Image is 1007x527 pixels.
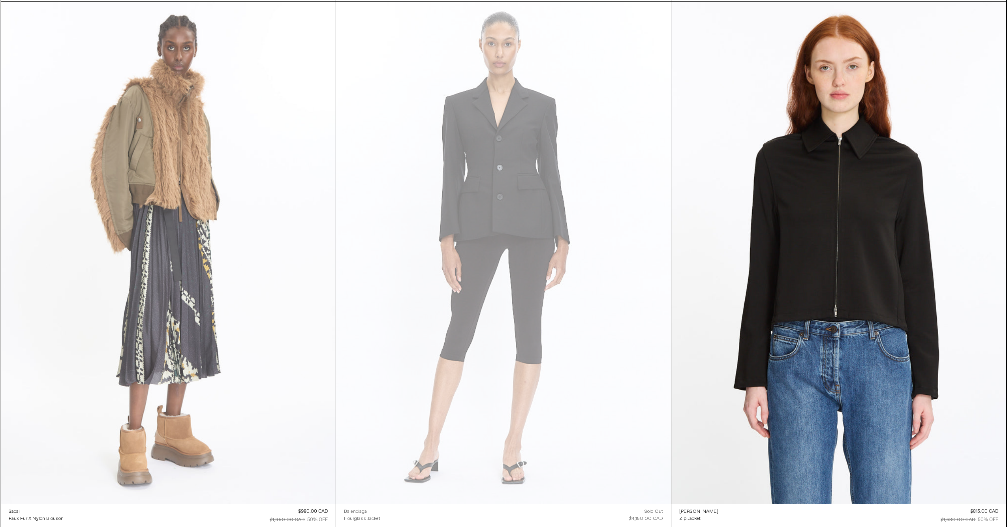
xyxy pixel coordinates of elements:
[298,508,328,515] div: $980.00 CAD
[978,516,998,523] div: 50% OFF
[9,516,64,522] div: Faux Fur x Nylon Blouson
[344,508,380,515] a: Balenciaga
[679,516,701,522] div: Zip Jacket
[629,515,663,522] div: $4,150.00 CAD
[344,515,380,522] a: Hourglass Jacket
[1,2,336,504] img: Sacai Faux Fur x Nylon Blouson
[941,516,975,523] div: $1,630.00 CAD
[344,516,380,522] div: Hourglass Jacket
[307,516,328,523] div: 50% OFF
[644,508,663,515] div: Sold out
[671,2,1006,504] img: Jil Sander Zip Jacket
[9,508,64,515] a: Sacai
[679,515,718,522] a: Zip Jacket
[344,508,367,515] div: Balenciaga
[970,508,998,515] div: $815.00 CAD
[9,508,20,515] div: Sacai
[9,515,64,522] a: Faux Fur x Nylon Blouson
[679,508,718,515] a: [PERSON_NAME]
[270,516,305,523] div: $1,960.00 CAD
[336,2,671,504] img: Hourglass Jacket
